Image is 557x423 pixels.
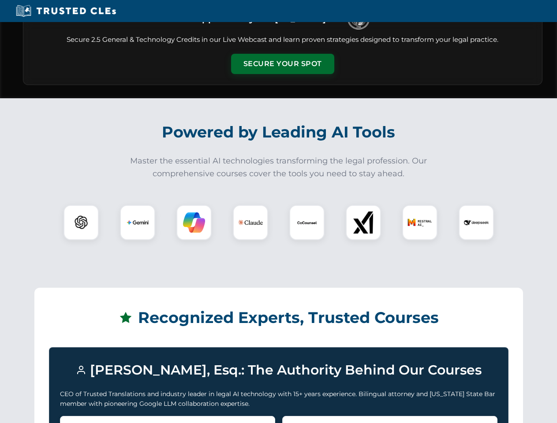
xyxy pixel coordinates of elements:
[464,210,489,235] img: DeepSeek Logo
[13,4,119,18] img: Trusted CLEs
[402,205,437,240] div: Mistral AI
[68,210,94,235] img: ChatGPT Logo
[60,389,497,409] p: CEO of Trusted Translations and industry leader in legal AI technology with 15+ years experience....
[296,211,318,234] img: CoCounsel Logo
[34,35,531,45] p: Secure 2.5 General & Technology Credits in our Live Webcast and learn proven strategies designed ...
[49,302,508,333] h2: Recognized Experts, Trusted Courses
[346,205,381,240] div: xAI
[60,358,497,382] h3: [PERSON_NAME], Esq.: The Authority Behind Our Courses
[124,155,433,180] p: Master the essential AI technologies transforming the legal profession. Our comprehensive courses...
[238,210,263,235] img: Claude Logo
[352,211,374,234] img: xAI Logo
[127,211,149,234] img: Gemini Logo
[120,205,155,240] div: Gemini
[176,205,212,240] div: Copilot
[34,117,523,148] h2: Powered by Leading AI Tools
[459,205,494,240] div: DeepSeek
[289,205,325,240] div: CoCounsel
[233,205,268,240] div: Claude
[231,54,334,74] button: Secure Your Spot
[64,205,99,240] div: ChatGPT
[183,211,205,234] img: Copilot Logo
[407,210,432,235] img: Mistral AI Logo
